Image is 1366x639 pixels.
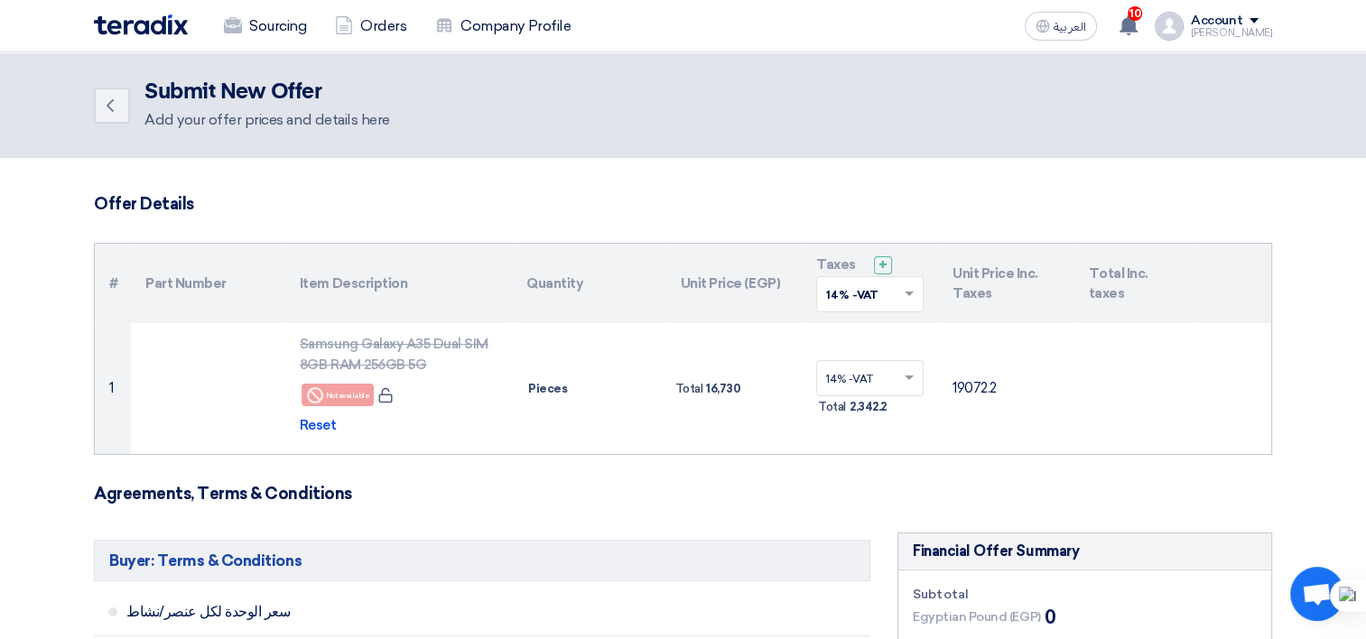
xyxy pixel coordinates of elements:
[528,380,567,398] span: Pieces
[144,79,390,105] h2: Submit New Offer
[802,244,938,323] th: Taxes
[913,541,1079,562] div: Financial Offer Summary
[675,380,703,398] span: Total
[1044,604,1055,631] span: 0
[706,380,740,398] span: 16,730
[1128,6,1142,21] span: 10
[126,603,720,621] span: سعر الوحدة لكل عنصر/نشاط
[300,415,337,436] span: Reset
[94,194,1272,214] h3: Offer Details
[94,14,188,35] img: Teradix logo
[512,244,666,323] th: Quantity
[1191,14,1242,29] div: Account
[209,6,321,46] a: Sourcing
[421,6,585,46] a: Company Profile
[1155,12,1184,41] img: profile_test.png
[1074,244,1199,323] th: Total Inc. taxes
[144,109,390,131] div: Add your offer prices and details here
[878,256,887,273] span: +
[1290,567,1344,621] div: Open chat
[95,244,131,323] th: #
[131,244,285,323] th: Part Number
[850,398,887,416] span: 2,342.2
[818,398,846,416] span: Total
[1054,21,1086,33] span: العربية
[938,323,1074,454] td: 19072.2
[913,585,1257,604] div: Subtotal
[1191,28,1272,38] div: [PERSON_NAME]
[816,360,924,396] ng-select: VAT
[94,540,870,581] h5: Buyer: Terms & Conditions
[666,244,803,323] th: Unit Price (EGP)
[1025,12,1097,41] button: العربية
[302,384,374,406] div: Not available
[913,607,1040,626] span: Egyptian Pound (EGP)
[300,336,488,373] span: Samsung Galaxy A35 Dual SIM 8GB RAM 256GB 5G
[94,484,1272,504] h3: Agreements, Terms & Conditions
[95,323,131,454] td: 1
[321,6,421,46] a: Orders
[938,244,1074,323] th: Unit Price Inc. Taxes
[285,244,512,323] th: Item Description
